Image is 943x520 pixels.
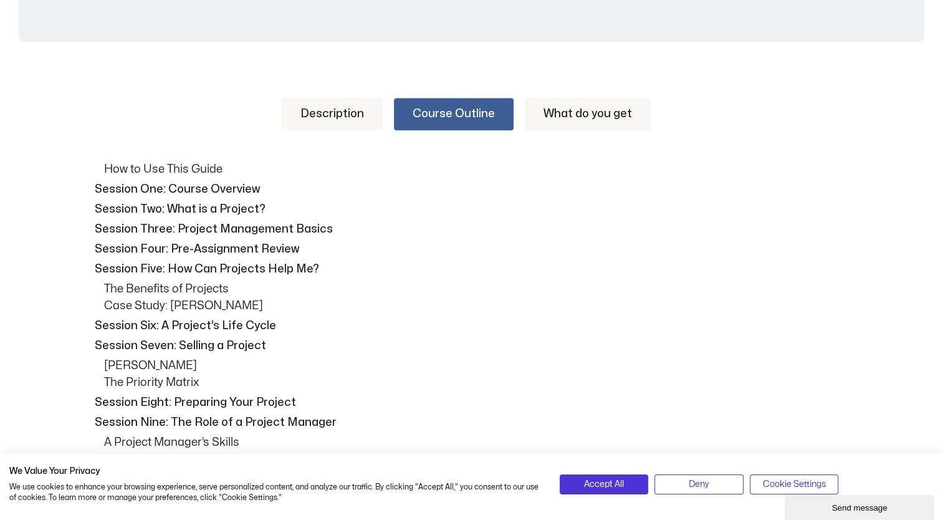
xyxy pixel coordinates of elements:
a: Course Outline [394,98,514,130]
a: What do you get [525,98,651,130]
button: Deny all cookies [654,474,744,494]
iframe: chat widget [785,493,937,520]
span: Accept All [584,478,624,491]
span: Deny [689,478,709,491]
h2: We Value Your Privacy [9,466,541,477]
p: Session One: Course Overview [95,181,855,198]
button: Accept all cookies [560,474,649,494]
button: Adjust cookie preferences [750,474,839,494]
p: Case Study: [PERSON_NAME] [104,297,858,314]
p: Session Seven: Selling a Project [95,337,855,354]
p: [PERSON_NAME] [104,357,858,374]
p: Session Two: What is a Project? [95,201,855,218]
p: A Project Manager’s Skills [104,434,858,451]
p: Session Nine: The Role of a Project Manager [95,414,855,431]
a: Description [282,98,383,130]
span: Cookie Settings [763,478,826,491]
p: The Priority Matrix [104,374,858,391]
p: The Benefits of Projects [104,281,858,297]
p: Session Five: How Can Projects Help Me? [95,261,855,277]
p: Session Three: Project Management Basics [95,221,855,238]
p: Session Four: Pre-Assignment Review [95,241,855,258]
p: Session Eight: Preparing Your Project [95,394,855,411]
p: We use cookies to enhance your browsing experience, serve personalized content, and analyze our t... [9,482,541,503]
p: How to Use This Guide [104,161,858,178]
p: Session Six: A Project’s Life Cycle [95,317,855,334]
